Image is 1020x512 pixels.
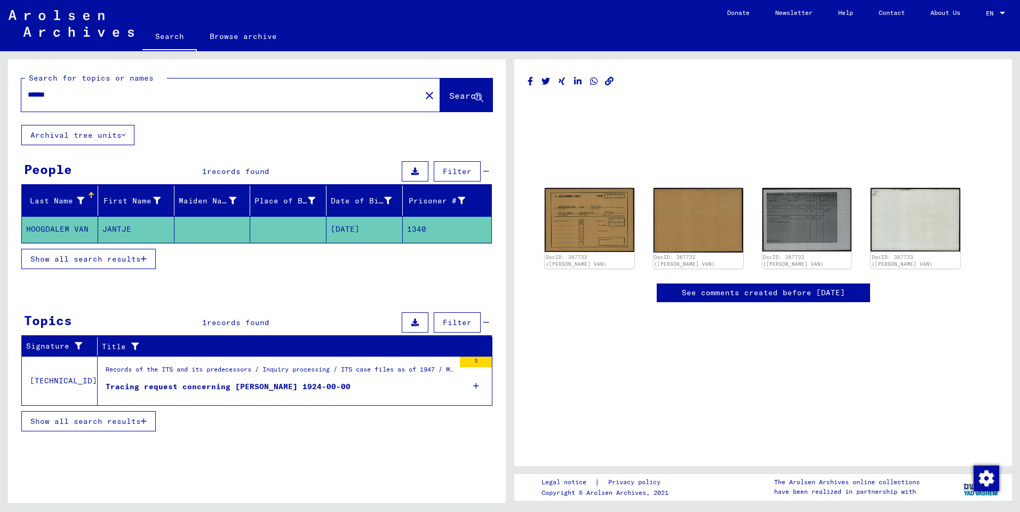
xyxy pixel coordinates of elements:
div: Prisoner # [407,195,465,207]
div: 3 [460,357,492,367]
div: First Name [102,192,174,209]
a: Search [142,23,197,51]
span: 1 [202,167,207,176]
button: Share on WhatsApp [588,75,600,88]
span: Filter [443,318,472,327]
div: Last Name [26,195,84,207]
button: Share on Facebook [525,75,536,88]
img: 002.jpg [654,188,743,253]
a: DocID: 367732 ([PERSON_NAME] VAN) [654,254,715,267]
span: Search [449,90,481,101]
mat-icon: close [423,89,436,102]
mat-label: Search for topics or names [29,73,154,83]
mat-cell: 1340 [403,216,491,242]
div: Place of Birth [254,192,329,209]
a: Privacy policy [600,477,673,488]
button: Filter [434,161,481,182]
div: Signature [26,338,100,355]
div: Topics [24,311,72,330]
div: Last Name [26,192,98,209]
mat-header-cell: Last Name [22,186,98,216]
a: DocID: 367733 ([PERSON_NAME] VAN) [763,254,824,267]
div: | [541,477,673,488]
mat-header-cell: First Name [98,186,174,216]
button: Share on Twitter [540,75,552,88]
img: yv_logo.png [961,474,1001,500]
button: Copy link [604,75,615,88]
img: 001.jpg [762,188,852,251]
td: [TECHNICAL_ID] [22,356,98,405]
a: Browse archive [197,23,290,49]
a: See comments created before [DATE] [682,287,845,298]
button: Show all search results [21,411,156,431]
img: Change consent [974,466,999,491]
mat-cell: JANTJE [98,216,174,242]
button: Clear [419,84,440,106]
div: First Name [102,195,161,207]
div: Prisoner # [407,192,479,209]
div: Signature [26,341,89,352]
div: Title [102,338,482,355]
div: Maiden Name [179,195,237,207]
div: Place of Birth [254,195,315,207]
span: records found [207,167,269,176]
div: Title [102,341,471,352]
mat-cell: HOOGDALEM VAN [22,216,98,242]
mat-header-cell: Date of Birth [326,186,403,216]
button: Search [440,78,492,112]
img: 001.jpg [545,188,634,252]
span: Show all search results [30,254,141,264]
span: records found [207,318,269,327]
div: Date of Birth [331,195,392,207]
div: Records of the ITS and its predecessors / Inquiry processing / ITS case files as of 1947 / Microf... [106,365,455,380]
button: Share on Xing [556,75,568,88]
div: People [24,160,72,179]
img: 002.jpg [871,188,960,251]
p: The Arolsen Archives online collections [774,477,920,487]
span: Filter [443,167,472,176]
mat-header-cell: Maiden Name [174,186,251,216]
mat-header-cell: Prisoner # [403,186,491,216]
p: Copyright © Arolsen Archives, 2021 [541,488,673,498]
a: Legal notice [541,477,595,488]
mat-cell: [DATE] [326,216,403,242]
mat-header-cell: Place of Birth [250,186,326,216]
div: Tracing request concerning [PERSON_NAME] 1924-00-00 [106,381,350,392]
p: have been realized in partnership with [774,487,920,497]
a: DocID: 367732 ([PERSON_NAME] VAN) [546,254,607,267]
a: DocID: 367733 ([PERSON_NAME] VAN) [872,254,933,267]
button: Filter [434,312,481,333]
div: Change consent [973,465,999,491]
div: Maiden Name [179,192,250,209]
button: Show all search results [21,249,156,269]
div: Date of Birth [331,192,405,209]
img: Arolsen_neg.svg [9,10,134,37]
span: EN [986,10,998,17]
button: Share on LinkedIn [572,75,584,88]
button: Archival tree units [21,125,134,145]
span: 1 [202,318,207,327]
span: Show all search results [30,416,141,426]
